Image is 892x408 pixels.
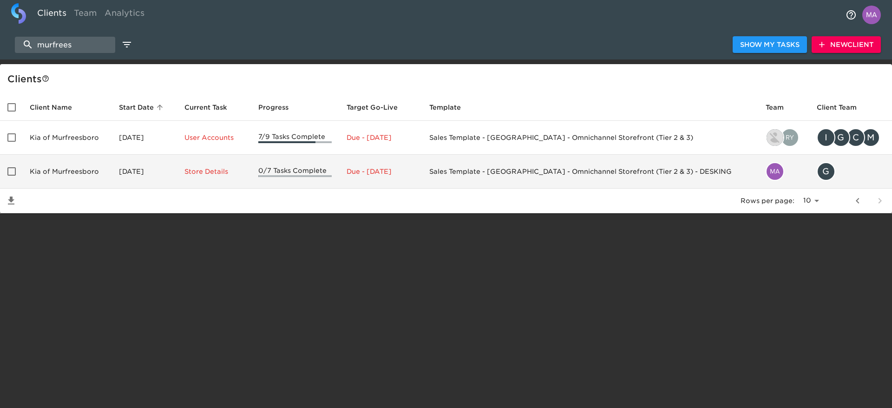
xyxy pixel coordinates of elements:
div: I [817,128,835,147]
p: Store Details [184,167,243,176]
div: jeff.vandyke@roadster.com, ryan.dale@roadster.com [766,128,802,147]
span: Start Date [119,102,166,113]
div: matthew.grajales@cdk.com [766,162,802,181]
div: graham@ehautomotive.com [817,162,885,181]
span: Team [766,102,796,113]
img: jeff.vandyke@roadster.com [767,129,783,146]
span: This is the next Task in this Hub that should be completed [184,102,227,113]
div: C [846,128,865,147]
p: Due - [DATE] [347,167,414,176]
a: Clients [33,3,70,26]
span: Target Go-Live [347,102,410,113]
button: Show My Tasks [733,36,807,53]
td: Kia of Murfreesboro [22,155,111,189]
td: [DATE] [111,155,177,189]
select: rows per page [798,194,822,208]
div: ingy@ehautomotive.com, graham@ehautomotive.com, cdaley@kiaofmurfreesboro.com, martin@kiaofmurfree... [817,128,885,147]
span: Client Name [30,102,84,113]
span: Show My Tasks [740,39,800,51]
a: Analytics [101,3,148,26]
img: logo [11,3,26,24]
td: [DATE] [111,121,177,155]
div: Client s [7,72,888,86]
span: New Client [819,39,873,51]
img: Profile [862,6,881,24]
td: 0/7 Tasks Complete [251,155,339,189]
button: edit [119,37,135,53]
button: NewClient [812,36,881,53]
button: notifications [840,4,862,26]
td: 7/9 Tasks Complete [251,121,339,155]
div: G [817,162,835,181]
input: search [15,37,115,53]
td: Sales Template - [GEOGRAPHIC_DATA] - Omnichannel Storefront (Tier 2 & 3) [422,121,758,155]
span: Client Team [817,102,869,113]
span: Template [429,102,473,113]
a: Team [70,3,101,26]
td: Kia of Murfreesboro [22,121,111,155]
div: M [861,128,880,147]
p: Rows per page: [741,196,794,205]
img: matthew.grajales@cdk.com [767,163,783,180]
p: User Accounts [184,133,243,142]
td: Sales Template - [GEOGRAPHIC_DATA] - Omnichannel Storefront (Tier 2 & 3) - DESKING [422,155,758,189]
img: ryan.dale@roadster.com [781,129,798,146]
span: Current Task [184,102,239,113]
span: Progress [258,102,301,113]
svg: This is a list of all of your clients and clients shared with you [42,75,49,82]
p: Due - [DATE] [347,133,414,142]
button: previous page [846,190,869,212]
span: Calculated based on the start date and the duration of all Tasks contained in this Hub. [347,102,398,113]
div: G [832,128,850,147]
